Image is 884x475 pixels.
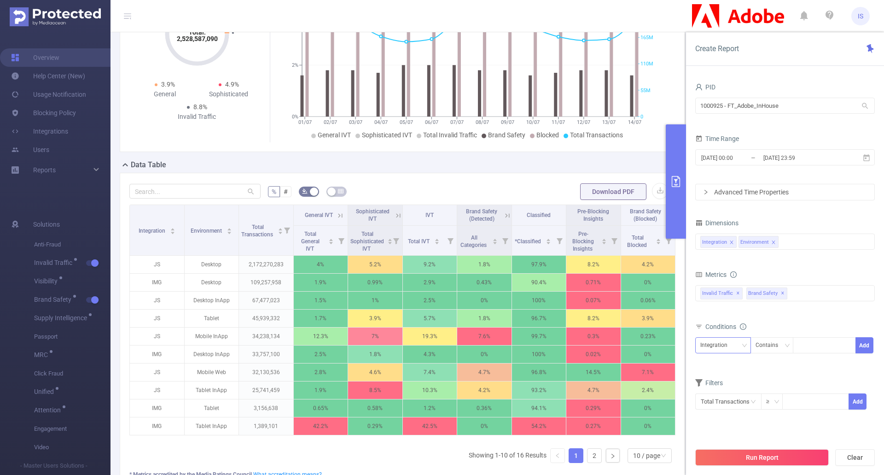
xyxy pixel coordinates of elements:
[403,292,457,309] p: 2.5%
[695,83,715,91] span: PID
[294,292,348,309] p: 1.5%
[656,237,661,240] i: icon: caret-up
[239,364,293,381] p: 32,130,536
[621,364,675,381] p: 7.1%
[633,449,660,463] div: 10 / page
[587,449,601,463] a: 2
[239,328,293,345] p: 34,238,134
[628,119,641,125] tspan: 14/07
[387,240,392,243] i: icon: caret-down
[425,119,438,125] tspan: 06/07
[553,226,566,255] i: Filter menu
[390,226,402,255] i: Filter menu
[435,240,440,243] i: icon: caret-down
[621,292,675,309] p: 0.06%
[695,219,739,227] span: Dimensions
[335,226,348,255] i: Filter menu
[621,417,675,435] p: 0%
[170,227,175,229] i: icon: caret-up
[328,237,334,243] div: Sort
[34,235,110,254] span: Anti-Fraud
[292,62,298,68] tspan: 2%
[630,208,661,222] span: Brand Safety (Blocked)
[227,227,232,232] div: Sort
[434,237,440,243] div: Sort
[621,346,675,363] p: 0%
[170,227,175,232] div: Sort
[403,417,457,435] p: 42.5%
[695,135,739,142] span: Time Range
[512,346,566,363] p: 100%
[423,131,477,139] span: Total Invalid Traffic
[771,240,776,246] i: icon: close
[746,287,787,299] span: Brand Safety
[512,364,566,381] p: 96.8%
[855,337,873,353] button: Add
[403,381,457,399] p: 10.3%
[305,212,333,218] span: General IVT
[601,237,607,243] div: Sort
[129,184,261,199] input: Search...
[450,119,463,125] tspan: 07/07
[185,256,239,273] p: Desktop
[362,131,412,139] span: Sophisticated IVT
[278,227,283,229] i: icon: caret-up
[781,288,785,299] span: ✕
[130,256,184,273] p: JS
[161,81,175,88] span: 3.9%
[858,7,863,25] span: IS
[566,364,621,381] p: 14.5%
[695,83,703,91] i: icon: user
[566,310,621,327] p: 8.2%
[294,364,348,381] p: 2.8%
[512,292,566,309] p: 100%
[133,89,197,99] div: General
[34,364,110,383] span: Click Fraud
[403,274,457,291] p: 2.9%
[239,417,293,435] p: 1,389,101
[774,399,779,405] i: icon: down
[165,112,229,122] div: Invalid Traffic
[403,399,457,417] p: 1.2%
[627,235,648,248] span: Total Blocked
[176,35,217,42] tspan: 2,528,587,090
[546,237,551,243] div: Sort
[469,448,547,463] li: Showing 1-10 of 16 Results
[566,256,621,273] p: 8.2%
[34,420,110,438] span: Engagement
[700,287,743,299] span: Invalid Traffic
[512,399,566,417] p: 94.1%
[601,240,606,243] i: icon: caret-down
[569,448,583,463] li: 1
[403,328,457,345] p: 19.3%
[476,119,489,125] tspan: 08/07
[577,119,590,125] tspan: 12/07
[602,119,616,125] tspan: 13/07
[301,231,320,252] span: Total General IVT
[457,381,512,399] p: 4.2%
[566,399,621,417] p: 0.29%
[34,315,90,321] span: Supply Intelligence
[34,388,57,395] span: Unified
[403,256,457,273] p: 9.2%
[239,346,293,363] p: 33,757,100
[348,399,402,417] p: 0.58%
[512,381,566,399] p: 93.2%
[457,292,512,309] p: 0%
[536,131,559,139] span: Blocked
[33,161,56,179] a: Reports
[348,364,402,381] p: 4.6%
[512,274,566,291] p: 90.4%
[348,292,402,309] p: 1%
[34,438,110,457] span: Video
[569,449,583,463] a: 1
[338,188,343,194] i: icon: table
[703,189,709,195] i: icon: right
[621,399,675,417] p: 0%
[570,131,623,139] span: Total Transactions
[566,292,621,309] p: 0.07%
[130,417,184,435] p: IMG
[512,417,566,435] p: 54.2%
[488,131,525,139] span: Brand Safety
[11,85,86,104] a: Usage Notification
